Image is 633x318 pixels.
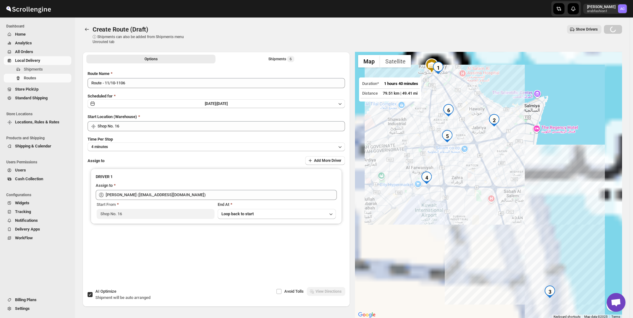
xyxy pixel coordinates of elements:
[15,41,32,45] span: Analytics
[83,25,91,34] button: Routes
[96,182,113,189] div: Assign to
[4,175,71,183] button: Cash Collection
[15,227,40,231] span: Delivery Apps
[15,120,59,124] span: Locations, Rules & Rates
[284,289,304,294] span: Avoid Tolls
[4,199,71,207] button: Widgets
[15,201,29,205] span: Widgets
[95,295,150,300] span: Shipment will be auto arranged
[93,34,191,44] p: ⓘ Shipments can also be added from Shipments menu Unrouted tab
[205,102,217,106] span: [DATE] |
[15,32,26,37] span: Home
[6,192,72,197] span: Configurations
[15,297,37,302] span: Billing Plans
[544,286,556,298] div: 3
[268,56,294,62] div: Shipments
[305,156,345,165] button: Add More Driver
[587,9,615,13] p: arabfashion1
[15,209,31,214] span: Tracking
[314,158,341,163] span: Add More Driver
[441,130,453,142] div: 5
[218,201,336,208] div: End At
[4,39,71,47] button: Analytics
[88,71,109,76] span: Route Name
[15,176,43,181] span: Cash Collection
[383,91,418,96] span: 79.51 km | 49.41 mi
[15,144,51,148] span: Shipping & Calendar
[15,96,48,100] span: Standard Shipping
[96,174,337,180] h3: DRIVER 1
[4,234,71,242] button: WorkFlow
[362,81,379,86] span: Duration*
[15,49,33,54] span: All Orders
[4,74,71,82] button: Routes
[221,211,254,216] span: Loop back to start
[583,4,627,14] button: User menu
[420,171,433,184] div: 4
[4,118,71,127] button: Locations, Rules & Rates
[4,296,71,304] button: Billing Plans
[380,55,411,67] button: Show satellite imagery
[567,25,601,34] button: Show Drivers
[106,190,337,200] input: Search assignee
[4,142,71,151] button: Shipping & Calendar
[6,136,72,141] span: Products and Shipping
[86,55,215,63] button: All Route Options
[88,137,113,142] span: Time Per Stop
[144,57,158,62] span: Options
[217,55,346,63] button: Selected Shipments
[24,76,36,80] span: Routes
[88,114,137,119] span: Start Location (Warehouse)
[620,7,625,11] text: AC
[384,81,418,86] span: 1 hours 40 minutes
[362,91,378,96] span: Distance
[15,87,38,92] span: Store PickUp
[95,289,116,294] span: AI Optimize
[6,112,72,117] span: Store Locations
[218,209,336,219] button: Loop back to start
[15,306,30,311] span: Settings
[587,4,615,9] p: [PERSON_NAME]
[4,30,71,39] button: Home
[4,207,71,216] button: Tracking
[488,114,500,127] div: 2
[98,121,345,131] input: Search location
[6,24,72,29] span: Dashboard
[442,104,455,117] div: 6
[83,66,350,273] div: All Route Options
[4,65,71,74] button: Shipments
[606,299,619,311] button: Map camera controls
[97,202,116,207] span: Start From
[5,1,52,17] img: ScrollEngine
[217,102,228,106] span: [DATE]
[24,67,43,72] span: Shipments
[88,99,345,108] button: [DATE]|[DATE]
[15,168,26,172] span: Users
[4,304,71,313] button: Settings
[93,26,148,33] span: Create Route (Draft)
[4,216,71,225] button: Notifications
[88,78,345,88] input: Eg: Bengaluru Route
[88,94,113,98] span: Scheduled for
[607,293,625,312] div: Open chat
[4,166,71,175] button: Users
[4,47,71,56] button: All Orders
[15,58,40,63] span: Local Delivery
[91,144,108,149] span: 4 minutes
[88,158,104,163] span: Assign to
[290,57,292,62] span: 6
[618,4,627,13] span: Abizer Chikhly
[15,236,33,240] span: WorkFlow
[15,218,38,223] span: Notifications
[432,62,444,74] div: 1
[576,27,598,32] span: Show Drivers
[4,225,71,234] button: Delivery Apps
[358,55,380,67] button: Show street map
[6,160,72,165] span: Users Permissions
[88,142,345,151] button: 4 minutes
